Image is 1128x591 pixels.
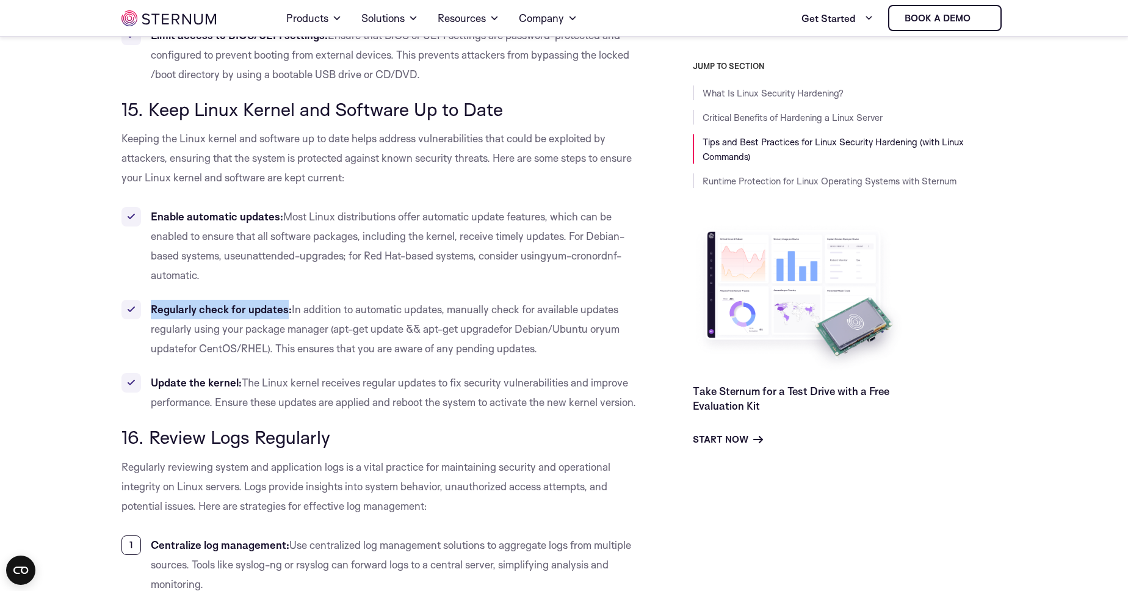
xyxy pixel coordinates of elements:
[151,376,242,389] b: Update the kernel:
[438,1,499,35] a: Resources
[151,376,636,408] span: The Linux kernel receives regular updates to fix security vulnerabilities and improve performance...
[693,432,763,447] a: Start Now
[703,112,883,123] a: Critical Benefits of Hardening a Linux Server
[888,5,1002,31] a: Book a demo
[703,136,964,162] a: Tips and Best Practices for Linux Security Hardening (with Linux Commands)
[975,13,985,23] img: sternum iot
[693,61,1007,71] h3: JUMP TO SECTION
[151,210,283,223] b: Enable automatic updates:
[121,132,632,184] span: Keeping the Linux kernel and software up to date helps address vulnerabilities that could be expl...
[121,460,610,512] span: Regularly reviewing system and application logs is a vital practice for maintaining security and ...
[151,210,624,262] span: Most Linux distributions offer automatic update features, which can be enabled to ensure that all...
[151,538,289,551] b: Centralize log management:
[121,426,330,448] span: 16. Review Logs Regularly
[343,249,546,262] span: ; for Red Hat-based systems, consider using
[801,6,873,31] a: Get Started
[121,98,503,120] span: 15. Keep Linux Kernel and Software Up to Date
[546,249,592,262] span: yum-cron
[519,1,577,35] a: Company
[197,269,200,281] span: .
[151,29,328,42] b: Limit access to BIOS/UEFI settings:
[151,303,618,335] span: In addition to automatic updates, manually check for available updates regularly using your packa...
[151,303,292,316] b: Regularly check for updates:
[240,249,343,262] span: unattended-upgrades
[286,1,342,35] a: Products
[703,87,844,99] a: What Is Linux Security Hardening?
[499,322,599,335] span: for Debian/Ubuntu or
[460,322,499,335] span: upgrade
[333,322,458,335] span: apt-get update && apt-get
[693,222,906,374] img: Take Sternum for a Test Drive with a Free Evaluation Kit
[592,249,601,262] span: or
[693,385,889,412] a: Take Sternum for a Test Drive with a Free Evaluation Kit
[151,538,631,590] span: Use centralized log management solutions to aggregate logs from multiple sources. Tools like sysl...
[151,29,629,81] span: Ensure that BIOS or UEFI settings are password-protected and configured to prevent booting from e...
[121,10,216,26] img: sternum iot
[703,175,956,187] a: Runtime Protection for Linux Operating Systems with Sternum
[361,1,418,35] a: Solutions
[6,556,35,585] button: Open CMP widget
[184,342,537,355] span: for CentOS/RHEL). This ensures that you are aware of any pending updates.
